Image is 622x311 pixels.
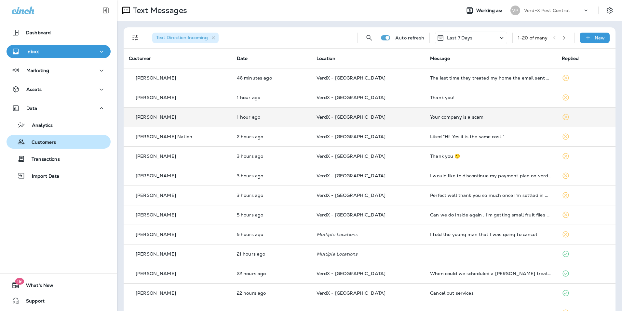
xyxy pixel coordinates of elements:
div: Your company is a scam [430,114,551,120]
button: Customers [7,135,111,149]
p: Import Data [25,173,60,180]
span: VerdX - [GEOGRAPHIC_DATA] [317,153,386,159]
span: VerdX - [GEOGRAPHIC_DATA] [317,192,386,198]
div: Text Direction:Incoming [152,33,219,43]
div: When could we scheduled a roach treatment [430,271,551,276]
span: VerdX - [GEOGRAPHIC_DATA] [317,290,386,296]
button: Dashboard [7,26,111,39]
p: Dashboard [26,30,51,35]
p: Aug 25, 2025 03:46 PM [237,290,306,296]
p: [PERSON_NAME] [136,75,176,81]
div: I told the young man that I was going to cancel [430,232,551,237]
p: Customers [25,140,56,146]
p: Aug 25, 2025 03:54 PM [237,271,306,276]
p: Verd-X Pest Control [524,8,570,13]
p: Aug 26, 2025 01:35 PM [237,75,306,81]
button: Filters [129,31,142,44]
div: VP [510,6,520,15]
span: 19 [15,278,24,285]
button: Settings [604,5,615,16]
div: Liked “Hi! Yes it is the same cost.” [430,134,551,139]
p: Aug 26, 2025 11:19 AM [237,154,306,159]
span: Location [317,55,335,61]
p: Last 7 Days [447,35,473,40]
p: Aug 26, 2025 12:55 PM [237,114,306,120]
p: Assets [26,87,42,92]
p: Aug 26, 2025 09:10 AM [237,212,306,217]
span: VerdX - [GEOGRAPHIC_DATA] [317,95,386,100]
p: Auto refresh [395,35,424,40]
p: [PERSON_NAME] [136,95,176,100]
span: Message [430,55,450,61]
button: Assets [7,83,111,96]
span: Replied [562,55,579,61]
span: VerdX - [GEOGRAPHIC_DATA] [317,271,386,276]
p: Aug 26, 2025 11:06 AM [237,193,306,198]
p: [PERSON_NAME] Nation [136,134,192,139]
div: The last time they treated my home the email sent me says 7 treatments @ $89 = $623 equaling $51.... [430,75,551,81]
button: Support [7,294,111,307]
p: Transactions [25,156,60,163]
span: Date [237,55,248,61]
div: Perfect well thank you so much once I'm settled in my new home I will give you a call thank you s... [430,193,551,198]
span: Customer [129,55,151,61]
span: Working as: [476,8,504,13]
span: Text Direction : Incoming [156,35,208,40]
p: New [595,35,605,40]
p: Aug 25, 2025 04:32 PM [237,251,306,257]
span: VerdX - [GEOGRAPHIC_DATA] [317,114,386,120]
p: Analytics [25,123,53,129]
div: Thank you 🙂 [430,154,551,159]
div: Thank you! [430,95,551,100]
p: Multiple Locations [317,232,420,237]
p: Inbox [26,49,39,54]
p: Multiple Locations [317,251,420,257]
div: I would like to discontinue my payment plan on verdxpest [430,173,551,178]
div: Can we do inside again . I'm getting small fruit flies but I don't have fruit around like that. A... [430,212,551,217]
p: Aug 26, 2025 12:55 PM [237,95,306,100]
button: Marketing [7,64,111,77]
p: Aug 26, 2025 11:51 AM [237,134,306,139]
p: [PERSON_NAME] [136,290,176,296]
p: [PERSON_NAME] [136,114,176,120]
p: [PERSON_NAME] [136,232,176,237]
button: Data [7,102,111,115]
button: 19What's New [7,279,111,292]
span: VerdX - [GEOGRAPHIC_DATA] [317,75,386,81]
div: Cancel out services [430,290,551,296]
p: Aug 26, 2025 08:27 AM [237,232,306,237]
p: [PERSON_NAME] [136,251,176,257]
p: Text Messages [130,6,187,15]
span: VerdX - [GEOGRAPHIC_DATA] [317,134,386,140]
button: Collapse Sidebar [97,4,115,17]
p: [PERSON_NAME] [136,173,176,178]
div: 1 - 20 of many [518,35,548,40]
span: Support [20,298,45,306]
button: Transactions [7,152,111,166]
p: [PERSON_NAME] [136,154,176,159]
button: Analytics [7,118,111,132]
button: Search Messages [363,31,376,44]
p: [PERSON_NAME] [136,212,176,217]
span: VerdX - [GEOGRAPHIC_DATA] [317,212,386,218]
button: Import Data [7,169,111,183]
button: Inbox [7,45,111,58]
p: Marketing [26,68,49,73]
span: What's New [20,283,53,290]
span: VerdX - [GEOGRAPHIC_DATA] [317,173,386,179]
p: [PERSON_NAME] [136,271,176,276]
p: Aug 26, 2025 11:11 AM [237,173,306,178]
p: [PERSON_NAME] [136,193,176,198]
p: Data [26,106,37,111]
